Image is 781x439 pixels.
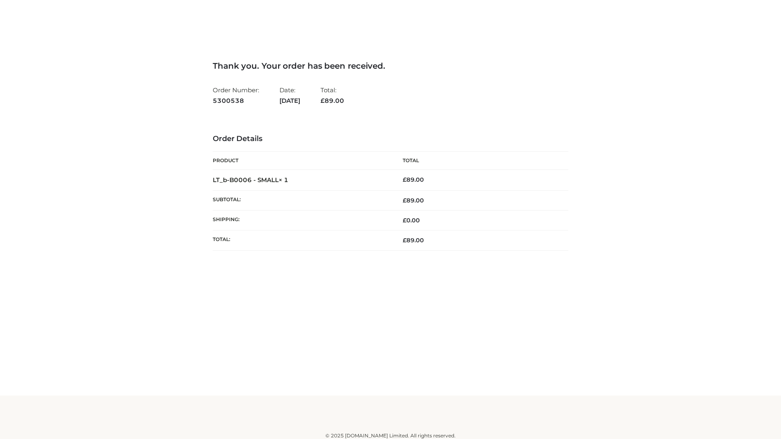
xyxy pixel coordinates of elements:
[279,96,300,106] strong: [DATE]
[321,97,344,104] span: 89.00
[213,83,259,108] li: Order Number:
[279,176,288,184] strong: × 1
[403,197,424,204] span: 89.00
[403,176,406,183] span: £
[403,217,420,224] bdi: 0.00
[213,152,390,170] th: Product
[279,83,300,108] li: Date:
[403,197,406,204] span: £
[213,135,568,143] h3: Order Details
[321,83,344,108] li: Total:
[403,176,424,183] bdi: 89.00
[213,96,259,106] strong: 5300538
[390,152,568,170] th: Total
[403,217,406,224] span: £
[403,237,406,244] span: £
[213,230,390,250] th: Total:
[213,211,390,230] th: Shipping:
[321,97,325,104] span: £
[213,176,288,184] strong: LT_b-B0006 - SMALL
[403,237,424,244] span: 89.00
[213,190,390,210] th: Subtotal:
[213,61,568,71] h3: Thank you. Your order has been received.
